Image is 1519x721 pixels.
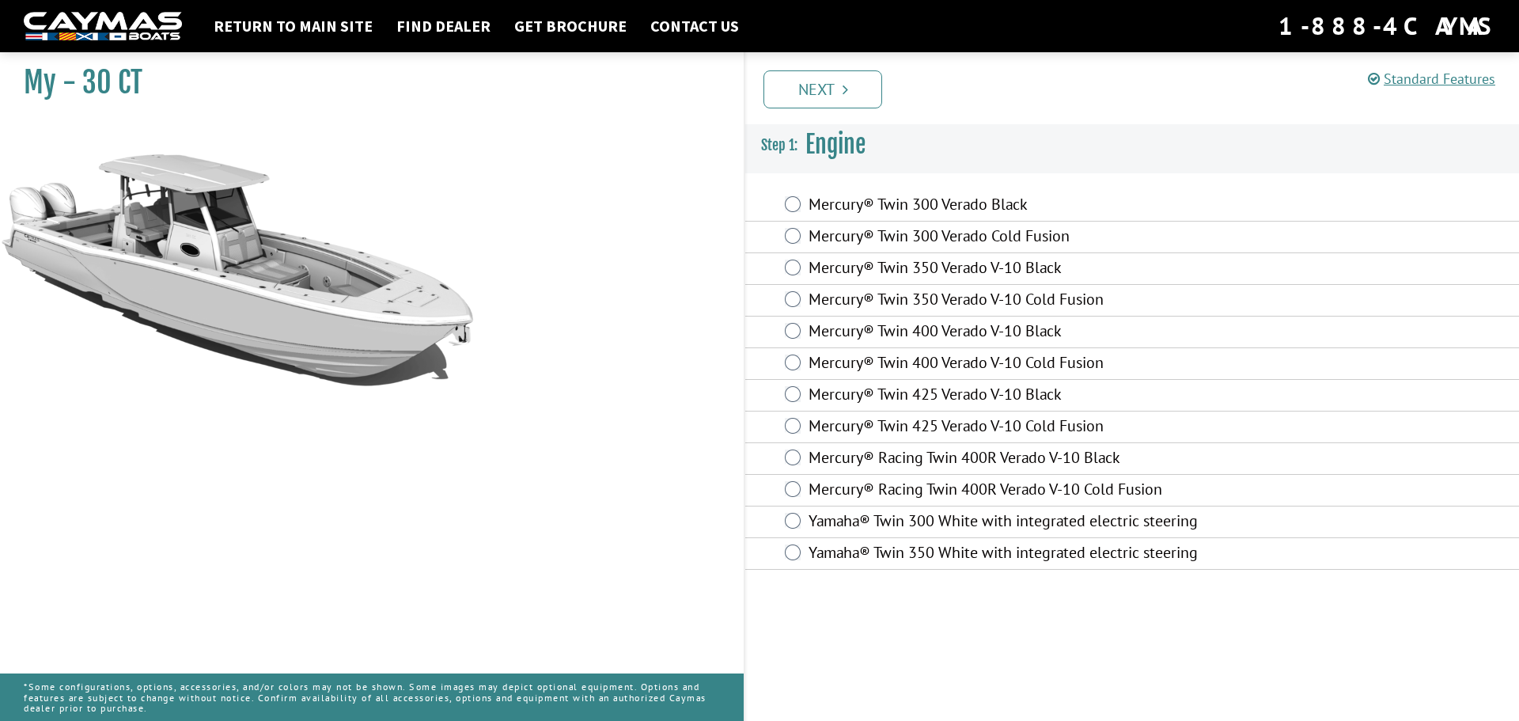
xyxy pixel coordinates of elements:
label: Mercury® Twin 425 Verado V-10 Cold Fusion [809,416,1235,439]
label: Mercury® Racing Twin 400R Verado V-10 Cold Fusion [809,480,1235,503]
label: Mercury® Twin 300 Verado Black [809,195,1235,218]
label: Mercury® Twin 350 Verado V-10 Cold Fusion [809,290,1235,313]
h1: My - 30 CT [24,65,704,101]
label: Mercury® Twin 400 Verado V-10 Cold Fusion [809,353,1235,376]
a: Next [763,70,882,108]
p: *Some configurations, options, accessories, and/or colors may not be shown. Some images may depic... [24,674,720,721]
label: Mercury® Twin 400 Verado V-10 Black [809,321,1235,344]
label: Mercury® Twin 350 Verado V-10 Black [809,258,1235,281]
a: Get Brochure [506,16,634,36]
ul: Pagination [759,68,1519,108]
a: Find Dealer [388,16,498,36]
label: Yamaha® Twin 300 White with integrated electric steering [809,511,1235,534]
a: Return to main site [206,16,381,36]
label: Yamaha® Twin 350 White with integrated electric steering [809,543,1235,566]
div: 1-888-4CAYMAS [1278,9,1495,44]
label: Mercury® Twin 300 Verado Cold Fusion [809,226,1235,249]
a: Standard Features [1368,70,1495,88]
label: Mercury® Twin 425 Verado V-10 Black [809,385,1235,408]
h3: Engine [745,116,1519,174]
img: white-logo-c9c8dbefe5ff5ceceb0f0178aa75bf4bb51f6bca0971e226c86eb53dfe498488.png [24,12,182,41]
a: Contact Us [642,16,747,36]
label: Mercury® Racing Twin 400R Verado V-10 Black [809,448,1235,471]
